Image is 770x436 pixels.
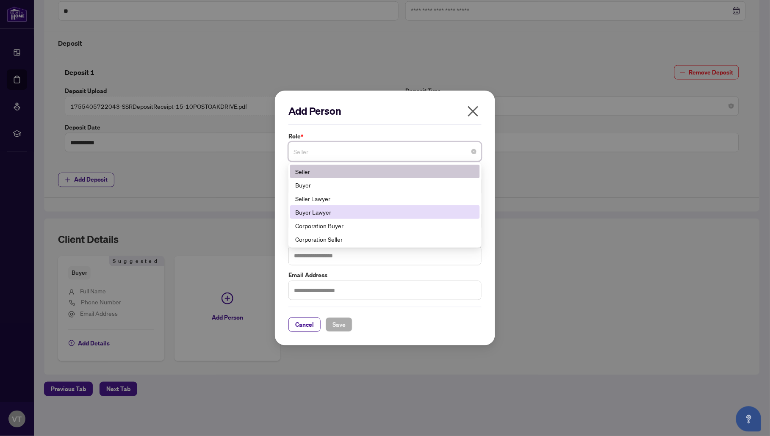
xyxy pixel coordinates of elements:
[290,165,480,178] div: Seller
[295,194,475,203] div: Seller Lawyer
[295,318,314,331] span: Cancel
[290,205,480,219] div: Buyer Lawyer
[466,105,480,118] span: close
[295,180,475,190] div: Buyer
[295,235,475,244] div: Corporation Seller
[288,270,482,280] label: Email Address
[294,143,476,160] span: Seller
[736,406,762,432] button: Open asap
[288,132,482,141] label: Role
[290,178,480,192] div: Buyer
[288,104,482,118] h2: Add Person
[290,219,480,232] div: Corporation Buyer
[471,149,476,154] span: close-circle
[288,317,321,332] button: Cancel
[326,317,352,332] button: Save
[295,221,475,230] div: Corporation Buyer
[290,232,480,246] div: Corporation Seller
[295,167,475,176] div: Seller
[295,207,475,217] div: Buyer Lawyer
[290,192,480,205] div: Seller Lawyer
